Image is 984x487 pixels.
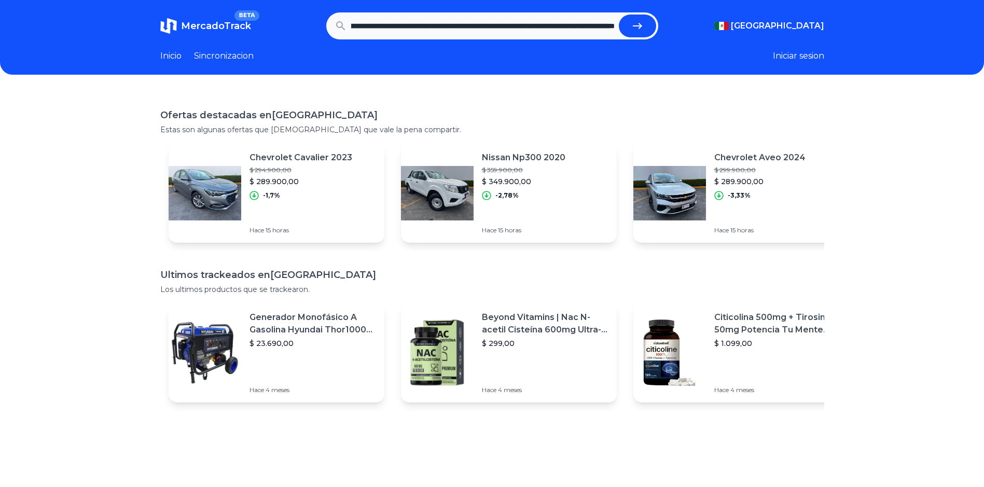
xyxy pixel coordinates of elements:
p: Hace 15 horas [482,226,565,234]
p: Hace 4 meses [250,386,376,394]
p: Hace 15 horas [714,226,806,234]
span: MercadoTrack [181,20,251,32]
p: $ 1.099,00 [714,338,841,349]
p: Chevrolet Cavalier 2023 [250,151,352,164]
a: Sincronizacion [194,50,254,62]
p: Citicolina 500mg + Tirosina 50mg Potencia Tu Mente (120caps) Sabor Sin Sabor [714,311,841,336]
p: $ 294.900,00 [250,166,352,174]
p: -3,33% [728,191,751,200]
h1: Ultimos trackeados en [GEOGRAPHIC_DATA] [160,268,824,282]
p: $ 349.900,00 [482,176,565,187]
img: Featured image [633,157,706,229]
a: Featured imageChevrolet Aveo 2024$ 299.900,00$ 289.900,00-3,33%Hace 15 horas [633,143,849,243]
p: Generador Monofásico A Gasolina Hyundai Thor10000 P 11.5 Kw [250,311,376,336]
a: Inicio [160,50,182,62]
p: $ 289.900,00 [250,176,352,187]
span: BETA [234,10,259,21]
p: Estas son algunas ofertas que [DEMOGRAPHIC_DATA] que vale la pena compartir. [160,124,824,135]
a: Featured imageNissan Np300 2020$ 359.900,00$ 349.900,00-2,78%Hace 15 horas [401,143,617,243]
a: Featured imageCiticolina 500mg + Tirosina 50mg Potencia Tu Mente (120caps) Sabor Sin Sabor$ 1.099... [633,303,849,402]
a: Featured imageChevrolet Cavalier 2023$ 294.900,00$ 289.900,00-1,7%Hace 15 horas [169,143,384,243]
img: Featured image [401,316,474,389]
p: Nissan Np300 2020 [482,151,565,164]
a: Featured imageGenerador Monofásico A Gasolina Hyundai Thor10000 P 11.5 Kw$ 23.690,00Hace 4 meses [169,303,384,402]
img: Mexico [714,22,729,30]
p: -2,78% [495,191,519,200]
h1: Ofertas destacadas en [GEOGRAPHIC_DATA] [160,108,824,122]
button: Iniciar sesion [773,50,824,62]
p: Los ultimos productos que se trackearon. [160,284,824,295]
p: $ 299,00 [482,338,608,349]
p: $ 23.690,00 [250,338,376,349]
p: $ 299.900,00 [714,166,806,174]
img: Featured image [169,157,241,229]
img: Featured image [401,157,474,229]
p: Hace 4 meses [482,386,608,394]
button: [GEOGRAPHIC_DATA] [714,20,824,32]
img: MercadoTrack [160,18,177,34]
p: Beyond Vitamins | Nac N-acetil Cisteína 600mg Ultra-premium Con Inulina De Agave (prebiótico Natu... [482,311,608,336]
p: $ 359.900,00 [482,166,565,174]
img: Featured image [633,316,706,389]
p: -1,7% [263,191,280,200]
a: Featured imageBeyond Vitamins | Nac N-acetil Cisteína 600mg Ultra-premium Con Inulina De Agave (p... [401,303,617,402]
p: Hace 15 horas [250,226,352,234]
span: [GEOGRAPHIC_DATA] [731,20,824,32]
p: Hace 4 meses [714,386,841,394]
img: Featured image [169,316,241,389]
a: MercadoTrackBETA [160,18,251,34]
p: $ 289.900,00 [714,176,806,187]
p: Chevrolet Aveo 2024 [714,151,806,164]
